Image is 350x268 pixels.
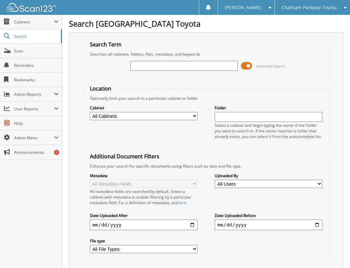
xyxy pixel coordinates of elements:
span: Admin Menu [14,135,54,141]
input: start [90,220,198,230]
h1: Search [GEOGRAPHIC_DATA] Toyota [69,18,343,29]
div: All metadata fields are searched by default. Select a cabinet with metadata to enable filtering b... [90,189,198,205]
span: User Reports [14,106,54,112]
span: Announcements [14,149,59,155]
label: Metadata [90,173,198,178]
span: Advanced Search [256,64,285,68]
span: Bookmarks [14,77,59,83]
a: here [178,200,186,205]
span: Chatham Parkway Toyota [282,6,337,10]
span: Search [14,34,58,39]
label: File type [90,238,198,244]
span: Scan [14,48,59,54]
div: Select a cabinet and begin typing the name of the folder you want to search in. If the name match... [215,122,322,139]
div: Optionally limit your search to a particular cabinet or folder [87,95,326,101]
span: [PERSON_NAME] [225,6,261,10]
legend: Additional Document Filters [87,153,163,160]
label: Folder [215,105,322,111]
span: Cabinets [14,19,54,25]
span: Help [14,121,59,126]
label: Uploaded By [215,173,322,178]
img: scan123-logo-white.svg [7,3,56,12]
label: Date Uploaded After [90,213,198,218]
div: Searches all cabinets, folders, files, metadata, and keywords [87,51,326,57]
span: Reminders [14,63,59,68]
iframe: Chat Widget [317,236,350,268]
span: Admin Reports [14,92,54,97]
legend: Location [87,85,115,92]
div: 1 [54,150,59,155]
label: Date Uploaded Before [215,213,322,218]
div: Enhance your search for specific documents using filters such as date and file type. [87,163,326,169]
legend: Search Term [87,41,125,48]
input: end [215,220,322,230]
label: Cabinet [90,105,198,111]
